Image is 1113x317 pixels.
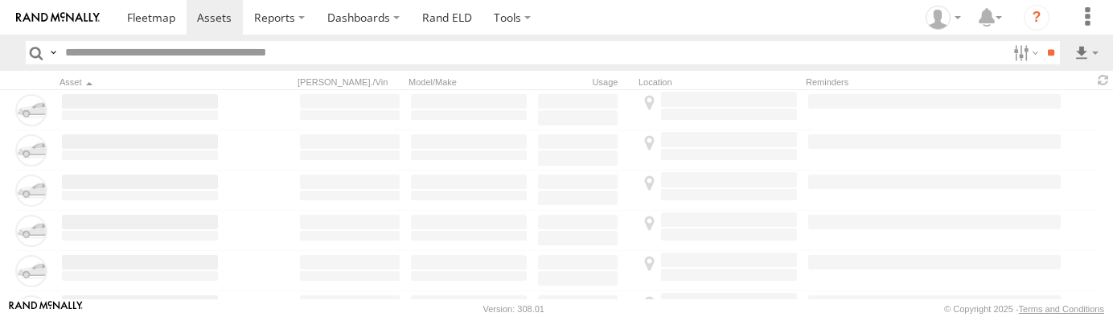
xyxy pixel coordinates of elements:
[1024,5,1049,31] i: ?
[47,41,60,64] label: Search Query
[1007,41,1041,64] label: Search Filter Options
[806,76,956,88] div: Reminders
[409,76,529,88] div: Model/Make
[1094,72,1113,88] span: Refresh
[920,6,967,30] div: Butch Tucker
[1019,304,1104,314] a: Terms and Conditions
[536,76,632,88] div: Usage
[639,76,799,88] div: Location
[16,12,100,23] img: rand-logo.svg
[60,76,220,88] div: Click to Sort
[483,304,544,314] div: Version: 308.01
[298,76,402,88] div: [PERSON_NAME]./Vin
[944,304,1104,314] div: © Copyright 2025 -
[9,301,83,317] a: Visit our Website
[1073,41,1100,64] label: Export results as...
